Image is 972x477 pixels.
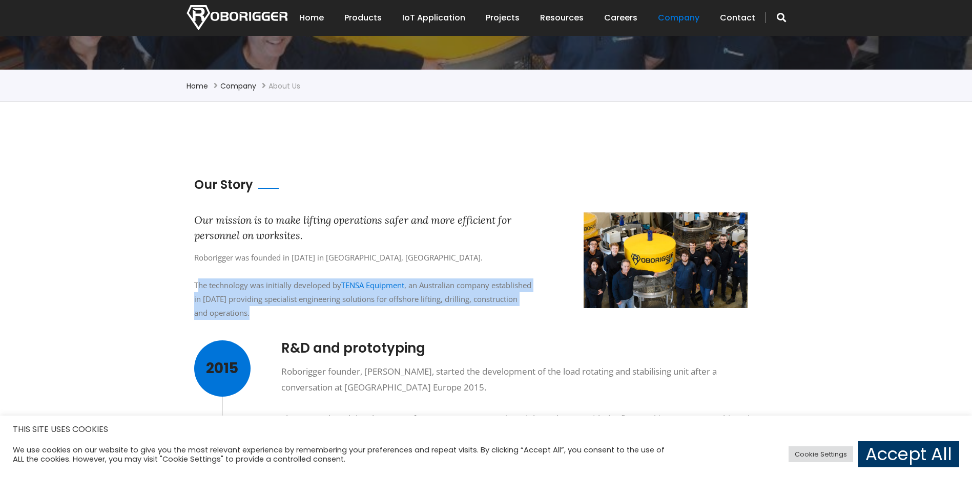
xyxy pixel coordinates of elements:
[604,2,637,34] a: Careers
[299,2,324,34] a: Home
[584,212,748,308] img: image
[220,81,256,91] a: Company
[402,2,465,34] a: IoT Application
[858,441,959,467] a: Accept All
[194,176,253,193] h2: Our Story
[194,251,532,320] div: Roborigger was founded in [DATE] in [GEOGRAPHIC_DATA], [GEOGRAPHIC_DATA]. The technology was init...
[268,80,300,92] li: About Us
[720,2,755,34] a: Contact
[187,81,208,91] a: Home
[194,340,251,397] div: 2015
[194,212,532,243] div: Our mission is to make lifting operations safer and more efficient for personnel on worksites.
[789,446,853,462] a: Cookie Settings
[658,2,699,34] a: Company
[281,340,763,356] h3: R&D and prototyping
[486,2,520,34] a: Projects
[281,364,763,442] div: Roborigger founder, [PERSON_NAME], started the development of the load rotating and stabilising u...
[540,2,584,34] a: Resources
[341,280,404,290] a: TENSA Equipment
[13,423,959,436] h5: THIS SITE USES COOKIES
[344,2,382,34] a: Products
[13,445,675,464] div: We use cookies on our website to give you the most relevant experience by remembering your prefer...
[187,5,287,30] img: Nortech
